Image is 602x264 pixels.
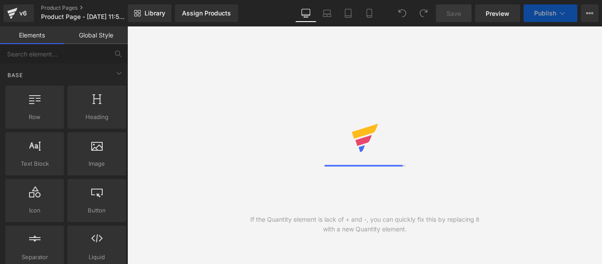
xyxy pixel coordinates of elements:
[8,159,61,168] span: Text Block
[486,9,509,18] span: Preview
[182,10,231,17] div: Assign Products
[394,4,411,22] button: Undo
[8,112,61,122] span: Row
[295,4,316,22] a: Desktop
[359,4,380,22] a: Mobile
[475,4,520,22] a: Preview
[70,206,123,215] span: Button
[8,253,61,262] span: Separator
[70,253,123,262] span: Liquid
[41,13,126,20] span: Product Page - [DATE] 11:53:16
[41,4,142,11] a: Product Pages
[8,206,61,215] span: Icon
[7,71,24,79] span: Base
[446,9,461,18] span: Save
[64,26,128,44] a: Global Style
[338,4,359,22] a: Tablet
[70,112,123,122] span: Heading
[534,10,556,17] span: Publish
[4,4,34,22] a: v6
[18,7,29,19] div: v6
[415,4,432,22] button: Redo
[128,4,171,22] a: New Library
[246,215,483,234] div: If the Quantity element is lack of + and -, you can quickly fix this by replacing it with a new Q...
[70,159,123,168] span: Image
[524,4,577,22] button: Publish
[145,9,165,17] span: Library
[581,4,598,22] button: More
[316,4,338,22] a: Laptop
